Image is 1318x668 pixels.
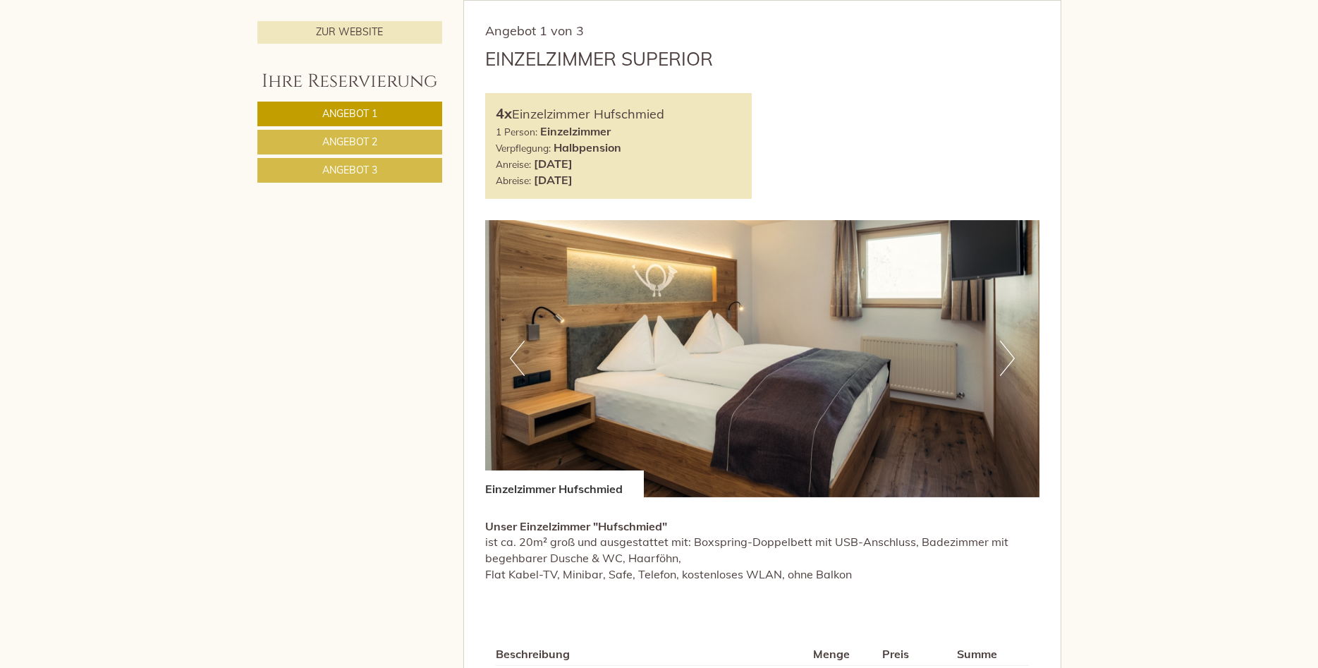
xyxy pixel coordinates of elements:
[485,23,584,39] span: Angebot 1 von 3
[877,643,951,665] th: Preis
[807,643,877,665] th: Menge
[322,164,377,176] span: Angebot 3
[485,46,713,72] div: EINZELZIMMER SUPERIOR
[496,174,531,186] small: Abreise:
[510,341,525,376] button: Previous
[485,220,1039,497] img: image
[951,643,1028,665] th: Summe
[322,135,377,148] span: Angebot 2
[257,21,442,44] a: Zur Website
[534,173,573,187] b: [DATE]
[257,68,442,95] div: Ihre Reservierung
[554,140,621,154] b: Halbpension
[540,124,611,138] b: Einzelzimmer
[496,126,537,138] small: 1 Person:
[496,158,531,170] small: Anreise:
[322,107,377,120] span: Angebot 1
[496,643,807,665] th: Beschreibung
[496,104,741,124] div: Einzelzimmer Hufschmied
[1000,341,1015,376] button: Next
[534,157,573,171] b: [DATE]
[485,518,1039,583] p: ist ca. 20m² groß und ausgestattet mit: Boxspring-Doppelbett mit USB-Anschluss, Badezimmer mit be...
[485,470,644,497] div: Einzelzimmer Hufschmied
[496,104,512,122] b: 4x
[485,519,667,533] strong: Unser Einzelzimmer "Hufschmied"
[496,142,551,154] small: Verpflegung:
